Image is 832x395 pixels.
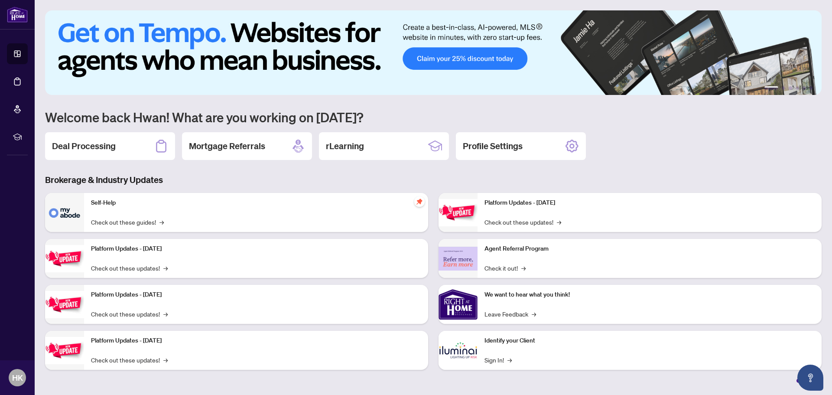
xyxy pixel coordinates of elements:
[45,174,822,186] h3: Brokerage & Industry Updates
[797,365,823,391] button: Open asap
[159,217,164,227] span: →
[91,263,168,273] a: Check out these updates!→
[463,140,523,152] h2: Profile Settings
[484,290,815,300] p: We want to hear what you think!
[45,245,84,272] img: Platform Updates - September 16, 2025
[189,140,265,152] h2: Mortgage Referrals
[507,355,512,365] span: →
[557,217,561,227] span: →
[45,10,822,95] img: Slide 0
[163,309,168,319] span: →
[12,372,23,384] span: HK
[414,196,425,207] span: pushpin
[803,86,806,90] button: 5
[91,336,421,346] p: Platform Updates - [DATE]
[45,291,84,318] img: Platform Updates - July 21, 2025
[484,217,561,227] a: Check out these updates!→
[52,140,116,152] h2: Deal Processing
[521,263,526,273] span: →
[532,309,536,319] span: →
[484,309,536,319] a: Leave Feedback→
[809,86,813,90] button: 6
[764,86,778,90] button: 1
[91,290,421,300] p: Platform Updates - [DATE]
[45,193,84,232] img: Self-Help
[484,263,526,273] a: Check it out!→
[484,355,512,365] a: Sign In!→
[439,331,478,370] img: Identify your Client
[439,247,478,271] img: Agent Referral Program
[439,285,478,324] img: We want to hear what you think!
[45,109,822,125] h1: Welcome back Hwan! What are you working on [DATE]?
[439,199,478,226] img: Platform Updates - June 23, 2025
[91,198,421,208] p: Self-Help
[163,263,168,273] span: →
[91,309,168,319] a: Check out these updates!→
[91,355,168,365] a: Check out these updates!→
[7,7,28,23] img: logo
[484,198,815,208] p: Platform Updates - [DATE]
[796,86,799,90] button: 4
[789,86,792,90] button: 3
[326,140,364,152] h2: rLearning
[782,86,785,90] button: 2
[484,336,815,346] p: Identify your Client
[163,355,168,365] span: →
[484,244,815,254] p: Agent Referral Program
[91,244,421,254] p: Platform Updates - [DATE]
[91,217,164,227] a: Check out these guides!→
[45,337,84,364] img: Platform Updates - July 8, 2025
